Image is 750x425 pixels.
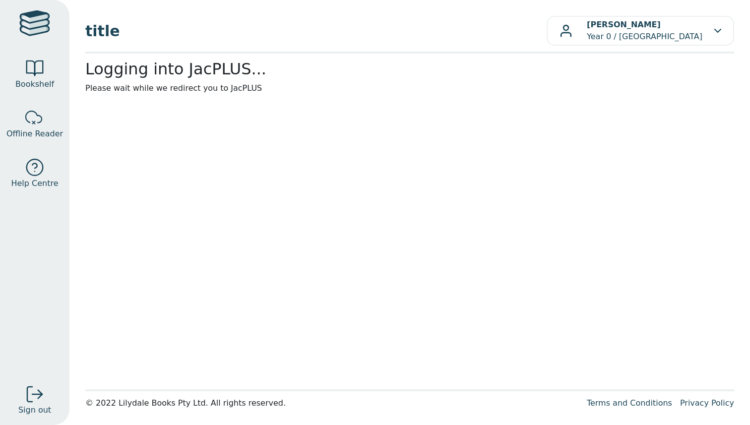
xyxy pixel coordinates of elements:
a: Privacy Policy [680,398,734,408]
span: Bookshelf [15,78,54,90]
span: Offline Reader [6,128,63,140]
p: Please wait while we redirect you to JacPLUS [85,82,734,94]
span: title [85,20,547,42]
div: © 2022 Lilydale Books Pty Ltd. All rights reserved. [85,397,579,409]
a: Terms and Conditions [587,398,672,408]
p: Year 0 / [GEOGRAPHIC_DATA] [587,19,702,43]
button: [PERSON_NAME]Year 0 / [GEOGRAPHIC_DATA] [547,16,734,46]
h2: Logging into JacPLUS... [85,60,734,78]
b: [PERSON_NAME] [587,20,661,29]
span: Sign out [18,404,51,416]
span: Help Centre [11,178,58,189]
